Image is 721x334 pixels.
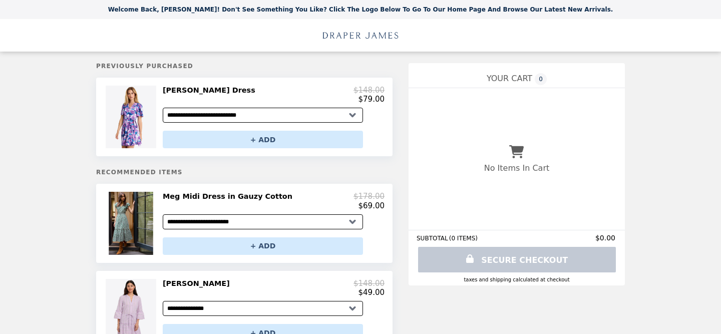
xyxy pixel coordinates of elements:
p: $148.00 [353,86,385,95]
p: $148.00 [353,279,385,288]
select: Select a product variant [163,301,363,316]
img: Meg Midi Dress in Gauzy Cotton [106,192,158,254]
h5: Recommended Items [96,169,393,176]
img: Wendy Wrap Dress [106,86,158,148]
p: $69.00 [358,201,385,210]
p: $79.00 [358,95,385,104]
p: No Items In Cart [484,163,549,173]
button: + ADD [163,237,363,255]
h2: Meg Midi Dress in Gauzy Cotton [163,192,296,201]
select: Select a product variant [163,214,363,229]
select: Select a product variant [163,108,363,123]
span: $0.00 [595,234,617,242]
span: SUBTOTAL [417,235,449,242]
div: Taxes and Shipping calculated at checkout [417,277,617,282]
p: $178.00 [353,192,385,201]
img: Brand Logo [318,25,403,46]
button: + ADD [163,131,363,148]
p: Welcome Back, [PERSON_NAME]! Don't see something you like? Click the logo below to go to our home... [108,6,613,13]
h2: [PERSON_NAME] [163,279,234,288]
span: YOUR CART [487,74,532,83]
span: ( 0 ITEMS ) [449,235,478,242]
h5: Previously Purchased [96,63,393,70]
span: 0 [535,73,547,85]
h2: [PERSON_NAME] Dress [163,86,259,95]
p: $49.00 [358,288,385,297]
